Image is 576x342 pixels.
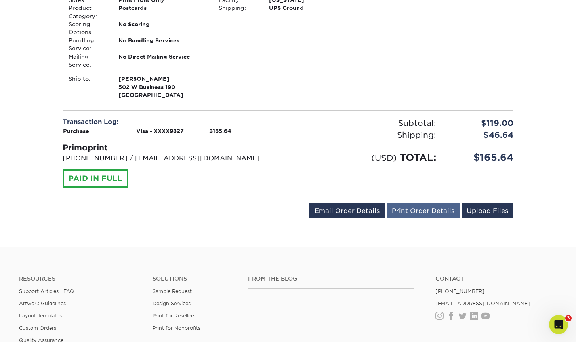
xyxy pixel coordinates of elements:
div: Transaction Log: [63,117,282,127]
a: Design Services [153,300,191,306]
div: $165.64 [442,150,519,165]
span: 502 W Business 190 [118,83,207,91]
a: Upload Files [462,203,513,218]
a: Print for Resellers [153,313,195,319]
div: No Direct Mailing Service [113,53,213,69]
strong: $165.64 [209,128,231,134]
div: Postcards [113,4,213,20]
span: TOTAL: [400,152,436,163]
iframe: Intercom live chat [549,315,568,334]
div: PAID IN FULL [63,169,128,188]
a: [EMAIL_ADDRESS][DOMAIN_NAME] [435,300,530,306]
div: Shipping: [213,4,263,12]
a: Artwork Guidelines [19,300,66,306]
a: Email Order Details [309,203,385,218]
div: Mailing Service: [63,53,113,69]
a: [PHONE_NUMBER] [435,288,484,294]
div: Bundling Service: [63,36,113,53]
a: Support Articles | FAQ [19,288,74,294]
div: Scoring Options: [63,20,113,36]
a: Contact [435,275,557,282]
h4: From the Blog [248,275,414,282]
a: Sample Request [153,288,192,294]
strong: [GEOGRAPHIC_DATA] [118,75,207,98]
h4: Solutions [153,275,236,282]
a: Layout Templates [19,313,62,319]
div: No Bundling Services [113,36,213,53]
strong: Purchase [63,128,89,134]
span: 3 [565,315,572,321]
div: Ship to: [63,75,113,99]
strong: Visa - XXXX9827 [136,128,184,134]
div: Subtotal: [288,117,442,129]
small: (USD) [371,153,397,163]
a: Print for Nonprofits [153,325,200,331]
a: Print Order Details [387,203,460,218]
h4: Resources [19,275,141,282]
div: $46.64 [442,129,519,141]
span: [PERSON_NAME] [118,75,207,83]
div: Shipping: [288,129,442,141]
div: No Scoring [113,20,213,36]
div: Primoprint [63,142,282,154]
div: Product Category: [63,4,113,20]
p: [PHONE_NUMBER] / [EMAIL_ADDRESS][DOMAIN_NAME] [63,154,282,163]
div: $119.00 [442,117,519,129]
div: UPS Ground [263,4,363,12]
a: Custom Orders [19,325,56,331]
